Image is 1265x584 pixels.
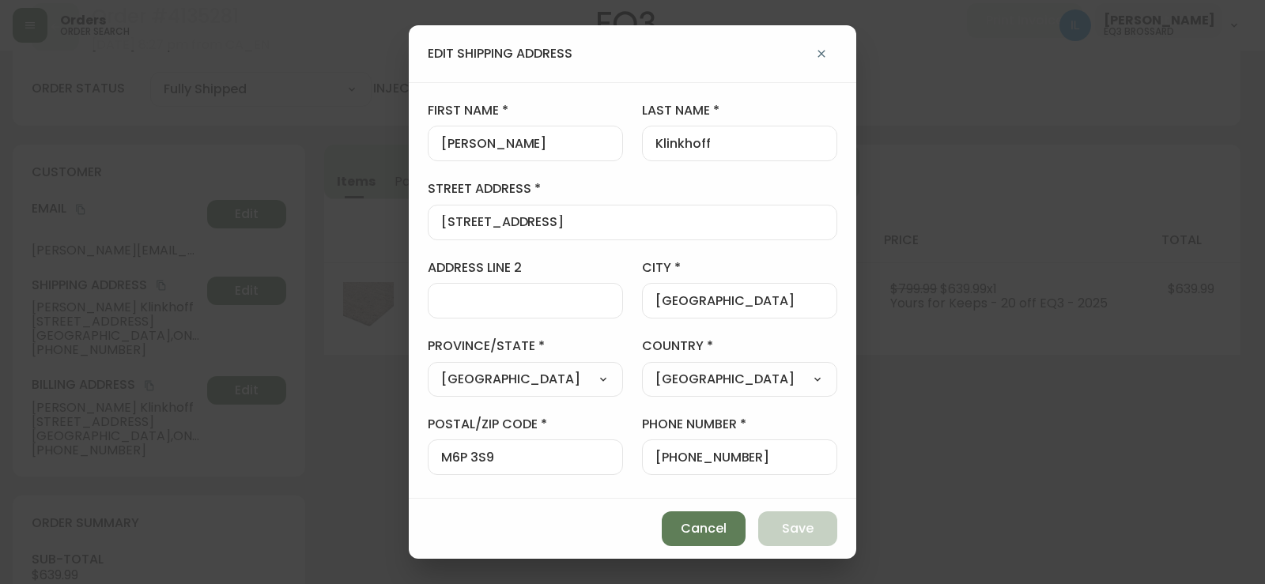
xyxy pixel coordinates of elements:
label: first name [428,102,623,119]
label: phone number [642,416,837,433]
label: city [642,259,837,277]
label: province/state [428,337,623,355]
label: other phone [428,494,623,511]
span: Cancel [681,520,727,537]
label: country [642,337,837,355]
label: street address [428,180,837,198]
label: last name [642,102,837,119]
label: address line 2 [428,259,623,277]
label: postal/zip code [428,416,623,433]
h4: edit shipping address [428,45,572,62]
button: Cancel [662,511,746,546]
